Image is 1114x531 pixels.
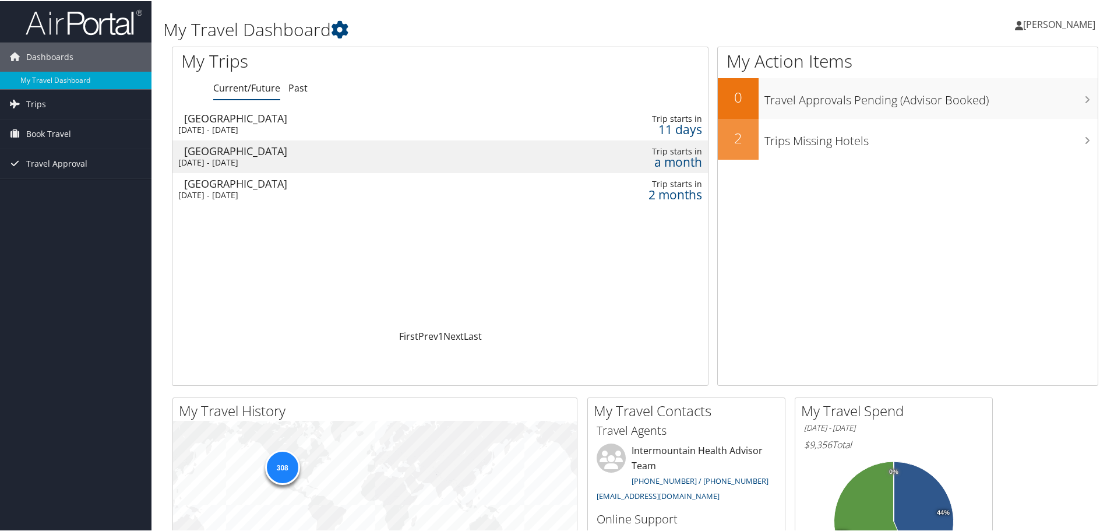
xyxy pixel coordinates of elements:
h1: My Action Items [718,48,1098,72]
div: [GEOGRAPHIC_DATA] [184,145,517,155]
li: Intermountain Health Advisor Team [591,442,782,505]
h2: My Travel Spend [801,400,992,420]
div: 2 months [576,188,702,199]
tspan: 44% [937,508,950,515]
h6: [DATE] - [DATE] [804,421,983,432]
div: 11 days [576,123,702,133]
h2: 2 [718,127,759,147]
a: Past [288,80,308,93]
div: [GEOGRAPHIC_DATA] [184,112,517,122]
h6: Total [804,437,983,450]
h1: My Trips [181,48,476,72]
h2: My Travel History [179,400,577,420]
span: Trips [26,89,46,118]
a: Current/Future [213,80,280,93]
a: [EMAIL_ADDRESS][DOMAIN_NAME] [597,490,720,500]
tspan: 0% [889,467,898,474]
div: a month [576,156,702,166]
span: Dashboards [26,41,73,71]
a: First [399,329,418,342]
span: [PERSON_NAME] [1023,17,1095,30]
h3: Travel Agents [597,421,776,438]
div: Trip starts in [576,178,702,188]
a: 2Trips Missing Hotels [718,118,1098,159]
h3: Trips Missing Hotels [764,126,1098,148]
img: airportal-logo.png [26,8,142,35]
div: [DATE] - [DATE] [178,124,511,134]
div: Trip starts in [576,112,702,123]
h1: My Travel Dashboard [163,16,792,41]
div: Trip starts in [576,145,702,156]
a: Prev [418,329,438,342]
a: Next [443,329,464,342]
span: Book Travel [26,118,71,147]
a: 0Travel Approvals Pending (Advisor Booked) [718,77,1098,118]
a: [PERSON_NAME] [1015,6,1107,41]
div: [DATE] - [DATE] [178,189,511,199]
h3: Travel Approvals Pending (Advisor Booked) [764,85,1098,107]
div: 308 [265,449,299,484]
h2: 0 [718,86,759,106]
a: [PHONE_NUMBER] / [PHONE_NUMBER] [632,474,768,485]
h2: My Travel Contacts [594,400,785,420]
h3: Online Support [597,510,776,526]
span: $9,356 [804,437,832,450]
a: Last [464,329,482,342]
span: Travel Approval [26,148,87,177]
div: [DATE] - [DATE] [178,156,511,167]
a: 1 [438,329,443,342]
div: [GEOGRAPHIC_DATA] [184,177,517,188]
